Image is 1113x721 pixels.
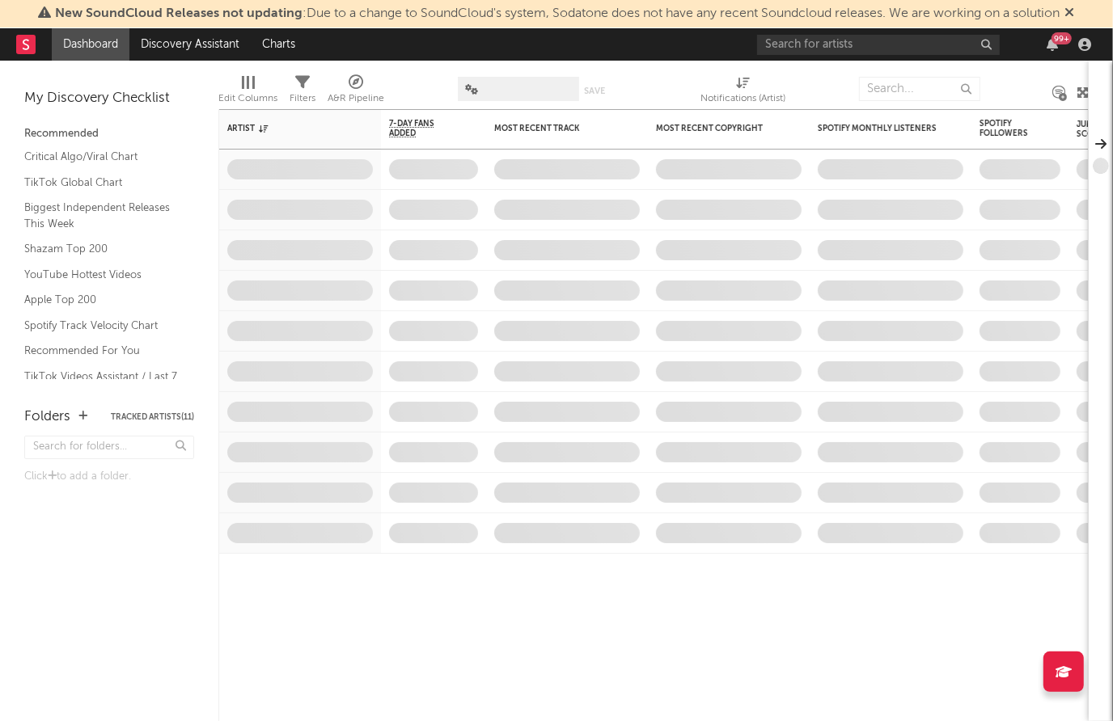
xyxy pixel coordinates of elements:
button: Tracked Artists(11) [111,413,194,421]
div: Edit Columns [218,89,277,108]
div: Most Recent Track [494,124,616,133]
input: Search for folders... [24,436,194,459]
div: Spotify Monthly Listeners [818,124,939,133]
button: Save [585,86,606,95]
div: Filters [290,69,315,116]
div: Most Recent Copyright [656,124,777,133]
a: TikTok Global Chart [24,174,178,192]
div: Recommended [24,124,194,144]
a: Biggest Independent Releases This Week [24,199,178,232]
div: Folders [24,407,70,427]
span: : Due to a change to SoundCloud's system, Sodatone does not have any recent Soundcloud releases. ... [56,7,1060,20]
div: Notifications (Artist) [700,69,785,116]
a: Recommended For You [24,342,178,360]
a: Shazam Top 200 [24,240,178,258]
a: Apple Top 200 [24,291,178,309]
div: Spotify Followers [980,119,1036,138]
div: Notifications (Artist) [700,89,785,108]
button: 99+ [1047,38,1058,51]
span: Dismiss [1065,7,1075,20]
input: Search... [859,77,980,101]
input: Search for artists [757,35,1000,55]
div: Click to add a folder. [24,467,194,487]
span: 7-Day Fans Added [389,119,454,138]
div: My Discovery Checklist [24,89,194,108]
span: New SoundCloud Releases not updating [56,7,303,20]
div: Artist [227,124,349,133]
a: Spotify Track Velocity Chart [24,317,178,335]
div: A&R Pipeline [328,69,384,116]
a: Critical Algo/Viral Chart [24,148,178,166]
div: Edit Columns [218,69,277,116]
a: Discovery Assistant [129,28,251,61]
a: Charts [251,28,307,61]
div: Filters [290,89,315,108]
a: Dashboard [52,28,129,61]
div: A&R Pipeline [328,89,384,108]
a: TikTok Videos Assistant / Last 7 Days - Top [24,368,178,401]
div: 99 + [1052,32,1072,44]
a: YouTube Hottest Videos [24,266,178,284]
